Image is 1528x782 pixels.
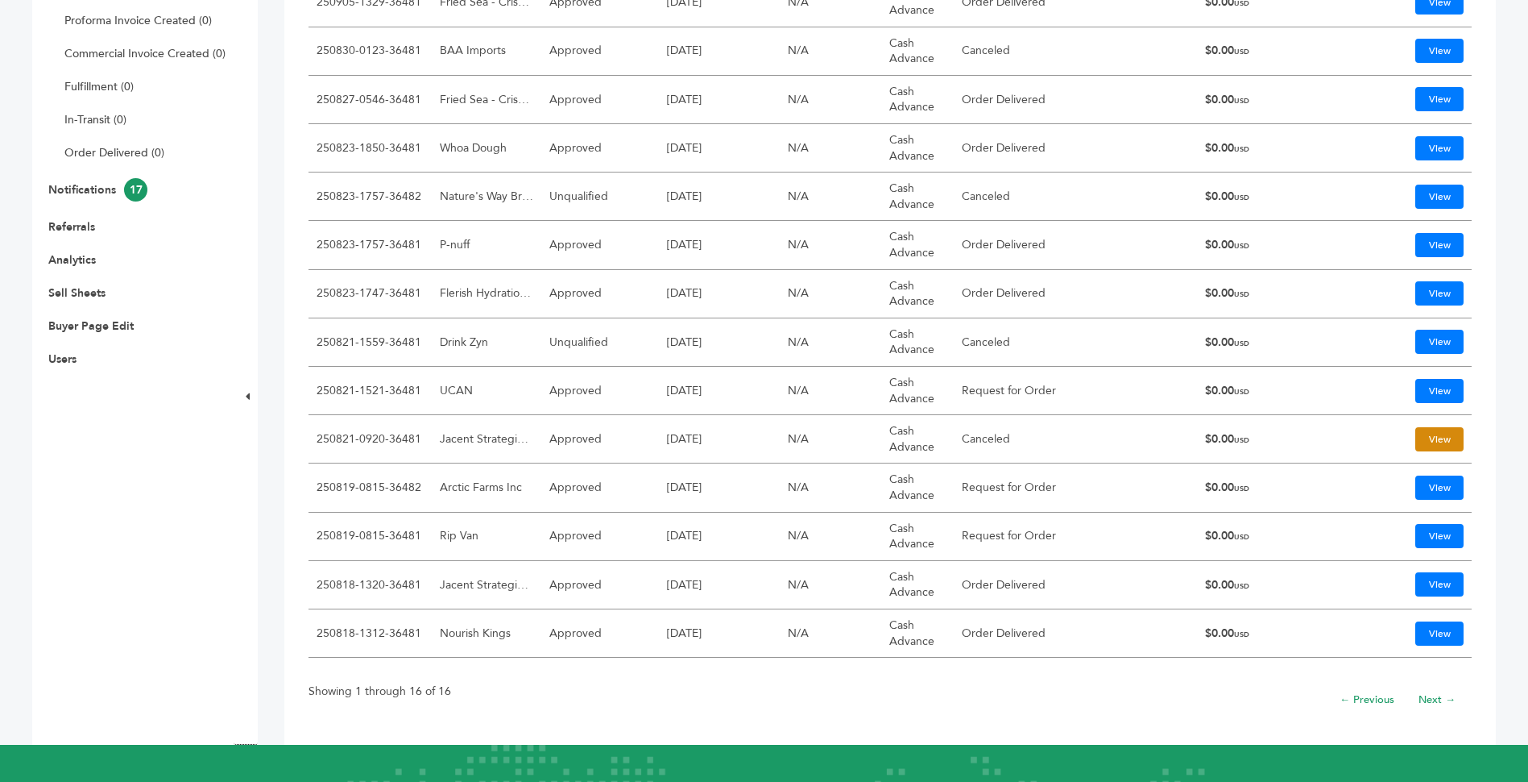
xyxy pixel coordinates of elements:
[659,464,780,512] td: [DATE]
[1197,221,1330,269] td: $0.00
[881,124,954,173] td: Cash Advance
[64,79,134,94] a: Fulfillment (0)
[317,577,421,593] a: 250818-1320-36481
[954,270,1197,318] td: Order Delivered
[317,626,421,641] a: 250818-1312-36481
[1415,330,1464,354] a: View
[881,76,954,124] td: Cash Advance
[881,318,954,367] td: Cash Advance
[541,415,659,464] td: Approved
[780,221,881,269] td: N/A
[317,528,421,543] a: 250819-0815-36481
[1234,484,1249,493] span: USD
[541,221,659,269] td: Approved
[1415,524,1464,548] a: View
[881,270,954,318] td: Cash Advance
[780,318,881,367] td: N/A
[1415,427,1464,451] a: View
[1197,464,1330,512] td: $0.00
[64,112,126,127] a: In-Transit (0)
[954,221,1197,269] td: Order Delivered
[659,513,780,561] td: [DATE]
[659,124,780,173] td: [DATE]
[1197,270,1330,318] td: $0.00
[954,76,1197,124] td: Order Delivered
[1234,144,1249,154] span: USD
[1234,532,1249,542] span: USD
[317,431,421,447] a: 250821-0920-36481
[954,367,1197,415] td: Request for Order
[317,480,421,495] a: 250819-0815-36482
[432,173,541,221] td: Nature's Way Brands LLC
[317,237,421,252] a: 250823-1757-36481
[780,464,881,512] td: N/A
[48,285,106,301] a: Sell Sheets
[954,513,1197,561] td: Request for Order
[881,27,954,76] td: Cash Advance
[1197,513,1330,561] td: $0.00
[48,318,134,334] a: Buyer Page Edit
[954,318,1197,367] td: Canceled
[780,76,881,124] td: N/A
[317,383,421,398] a: 250821-1521-36481
[541,464,659,512] td: Approved
[541,513,659,561] td: Approved
[1234,630,1249,639] span: USD
[659,27,780,76] td: [DATE]
[317,189,421,204] a: 250823-1757-36482
[541,124,659,173] td: Approved
[64,145,164,160] a: Order Delivered (0)
[1234,581,1249,591] span: USD
[659,561,780,609] td: [DATE]
[1415,39,1464,63] a: View
[1340,693,1394,707] a: ← Previous
[541,27,659,76] td: Approved
[541,270,659,318] td: Approved
[1415,233,1464,257] a: View
[881,561,954,609] td: Cash Advance
[1234,96,1249,106] span: USD
[780,367,881,415] td: N/A
[317,335,421,350] a: 250821-1559-36481
[432,464,541,512] td: Arctic Farms Inc
[1197,124,1330,173] td: $0.00
[64,13,212,28] a: Proforma Invoice Created (0)
[1415,185,1464,209] a: View
[881,173,954,221] td: Cash Advance
[1197,318,1330,367] td: $0.00
[124,178,147,202] span: 17
[1197,76,1330,124] td: $0.00
[1197,561,1330,609] td: $0.00
[659,318,780,367] td: [DATE]
[881,367,954,415] td: Cash Advance
[432,561,541,609] td: Jacent Strategic Manufacturing, LLC
[1415,136,1464,160] a: View
[541,318,659,367] td: Unqualified
[1234,339,1249,348] span: USD
[48,351,77,367] a: Users
[780,513,881,561] td: N/A
[432,318,541,367] td: Drink Zyn
[1197,367,1330,415] td: $0.00
[541,173,659,221] td: Unqualified
[881,513,954,561] td: Cash Advance
[48,252,96,268] a: Analytics
[659,367,780,415] td: [DATE]
[1197,609,1330,658] td: $0.00
[1234,193,1249,202] span: USD
[541,561,659,609] td: Approved
[780,415,881,464] td: N/A
[1234,387,1249,397] span: USD
[954,27,1197,76] td: Canceled
[1415,281,1464,306] a: View
[954,609,1197,658] td: Order Delivered
[432,27,541,76] td: BAA Imports
[881,609,954,658] td: Cash Advance
[1415,379,1464,403] a: View
[1234,47,1249,56] span: USD
[659,270,780,318] td: [DATE]
[432,76,541,124] td: Fried Sea - Crispy Squid
[659,609,780,658] td: [DATE]
[881,415,954,464] td: Cash Advance
[317,43,421,58] a: 250830-0123-36481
